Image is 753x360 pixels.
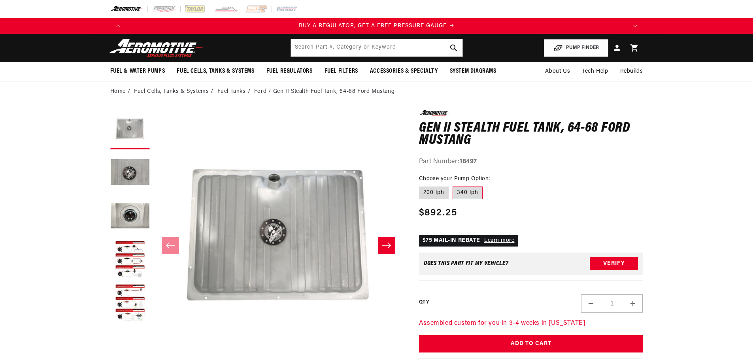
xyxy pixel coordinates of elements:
[266,67,313,75] span: Fuel Regulators
[107,39,206,57] img: Aeromotive
[254,87,266,96] a: Ford
[110,67,165,75] span: Fuel & Water Pumps
[460,158,477,165] strong: 18497
[110,240,150,280] button: Load image 4 in gallery view
[110,87,643,96] nav: breadcrumbs
[453,187,483,199] label: 340 lph
[110,110,150,149] button: Load image 1 in gallery view
[484,237,515,243] a: Learn more
[110,284,150,323] button: Load image 5 in gallery view
[325,67,358,75] span: Fuel Filters
[104,62,171,81] summary: Fuel & Water Pumps
[126,22,627,30] div: 1 of 4
[126,22,627,30] a: BUY A REGULATOR, GET A FREE PRESSURE GAUGE
[370,67,438,75] span: Accessories & Specialty
[260,62,319,81] summary: Fuel Regulators
[91,18,663,34] slideshow-component: Translation missing: en.sections.announcements.announcement_bar
[364,62,444,81] summary: Accessories & Specialty
[590,257,638,270] button: Verify
[445,39,462,57] button: search button
[110,18,126,34] button: Translation missing: en.sections.announcements.previous_announcement
[627,18,643,34] button: Translation missing: en.sections.announcements.next_announcement
[419,206,457,220] span: $892.25
[419,235,518,247] p: $75 MAIL-IN REBATE
[110,153,150,193] button: Load image 2 in gallery view
[273,87,394,96] li: Gen II Stealth Fuel Tank, 64-68 Ford Mustang
[419,122,643,147] h1: Gen II Stealth Fuel Tank, 64-68 Ford Mustang
[576,62,614,81] summary: Tech Help
[424,260,509,267] div: Does This part fit My vehicle?
[299,23,447,29] span: BUY A REGULATOR, GET A FREE PRESSURE GAUGE
[614,62,649,81] summary: Rebuilds
[419,175,491,183] legend: Choose your Pump Option:
[419,299,429,306] label: QTY
[217,87,246,96] a: Fuel Tanks
[378,237,395,254] button: Slide right
[539,62,576,81] a: About Us
[171,62,260,81] summary: Fuel Cells, Tanks & Systems
[582,67,608,76] span: Tech Help
[620,67,643,76] span: Rebuilds
[419,157,643,167] div: Part Number:
[450,67,496,75] span: System Diagrams
[134,87,215,96] li: Fuel Cells, Tanks & Systems
[177,67,254,75] span: Fuel Cells, Tanks & Systems
[319,62,364,81] summary: Fuel Filters
[110,87,126,96] a: Home
[110,197,150,236] button: Load image 3 in gallery view
[291,39,462,57] input: Search by Part Number, Category or Keyword
[419,187,449,199] label: 200 lph
[419,335,643,353] button: Add to Cart
[544,39,608,57] button: PUMP FINDER
[162,237,179,254] button: Slide left
[545,68,570,74] span: About Us
[444,62,502,81] summary: System Diagrams
[126,22,627,30] div: Announcement
[419,319,643,329] p: Assembled custom for you in 3-4 weeks in [US_STATE]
